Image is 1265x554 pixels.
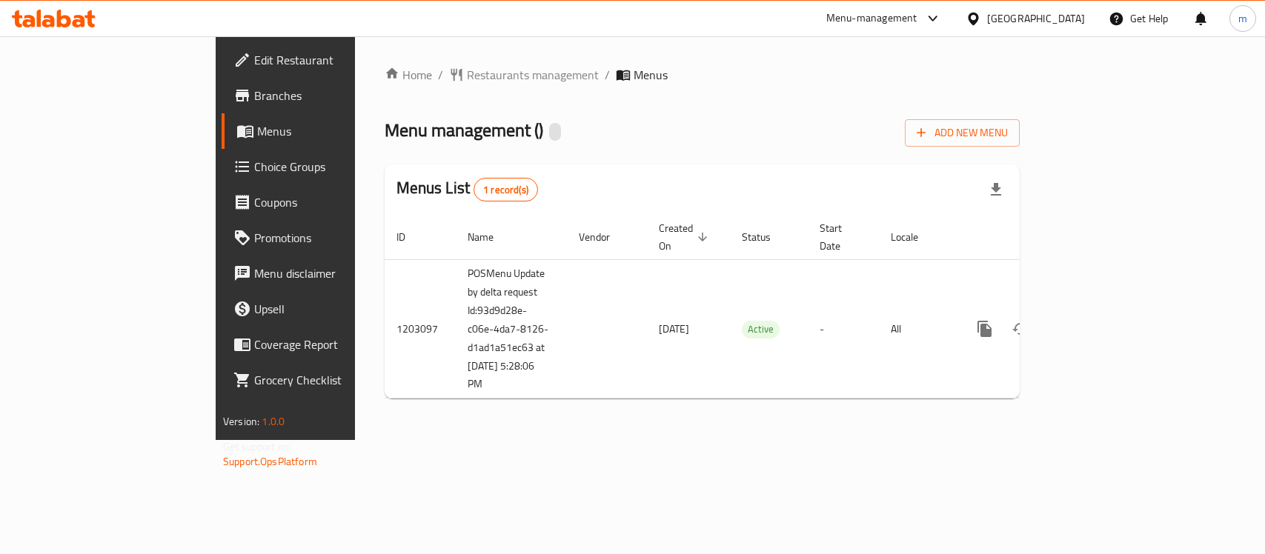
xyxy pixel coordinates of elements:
[879,259,955,398] td: All
[222,149,427,184] a: Choice Groups
[742,321,780,338] span: Active
[456,259,567,398] td: POSMenu Update by delta request Id:93d9d28e-c06e-4da7-8126-d1ad1a51ec63 at [DATE] 5:28:06 PM
[917,124,1008,142] span: Add New Menu
[634,66,668,84] span: Menus
[659,219,712,255] span: Created On
[396,228,425,246] span: ID
[891,228,937,246] span: Locale
[223,412,259,431] span: Version:
[396,177,538,201] h2: Menus List
[978,172,1014,207] div: Export file
[808,259,879,398] td: -
[438,66,443,84] li: /
[222,327,427,362] a: Coverage Report
[742,321,780,338] div: Active
[449,66,599,84] a: Restaurants management
[742,228,790,246] span: Status
[262,412,285,431] span: 1.0.0
[467,66,599,84] span: Restaurants management
[222,256,427,291] a: Menu disclaimer
[257,122,415,140] span: Menus
[826,10,917,27] div: Menu-management
[254,300,415,318] span: Upsell
[254,158,415,176] span: Choice Groups
[254,371,415,389] span: Grocery Checklist
[254,264,415,282] span: Menu disclaimer
[385,113,543,147] span: Menu management ( )
[222,220,427,256] a: Promotions
[905,119,1020,147] button: Add New Menu
[222,78,427,113] a: Branches
[254,87,415,104] span: Branches
[474,183,537,197] span: 1 record(s)
[385,66,1020,84] nav: breadcrumb
[1238,10,1247,27] span: m
[659,319,689,338] span: [DATE]
[605,66,610,84] li: /
[254,193,415,211] span: Coupons
[474,178,538,201] div: Total records count
[223,452,317,471] a: Support.OpsPlatform
[223,437,291,456] span: Get support on:
[1003,311,1038,347] button: Change Status
[222,362,427,398] a: Grocery Checklist
[967,311,1003,347] button: more
[254,51,415,69] span: Edit Restaurant
[222,184,427,220] a: Coupons
[222,42,427,78] a: Edit Restaurant
[254,229,415,247] span: Promotions
[222,291,427,327] a: Upsell
[468,228,513,246] span: Name
[579,228,629,246] span: Vendor
[254,336,415,353] span: Coverage Report
[955,215,1121,260] th: Actions
[385,215,1121,399] table: enhanced table
[987,10,1085,27] div: [GEOGRAPHIC_DATA]
[222,113,427,149] a: Menus
[820,219,861,255] span: Start Date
